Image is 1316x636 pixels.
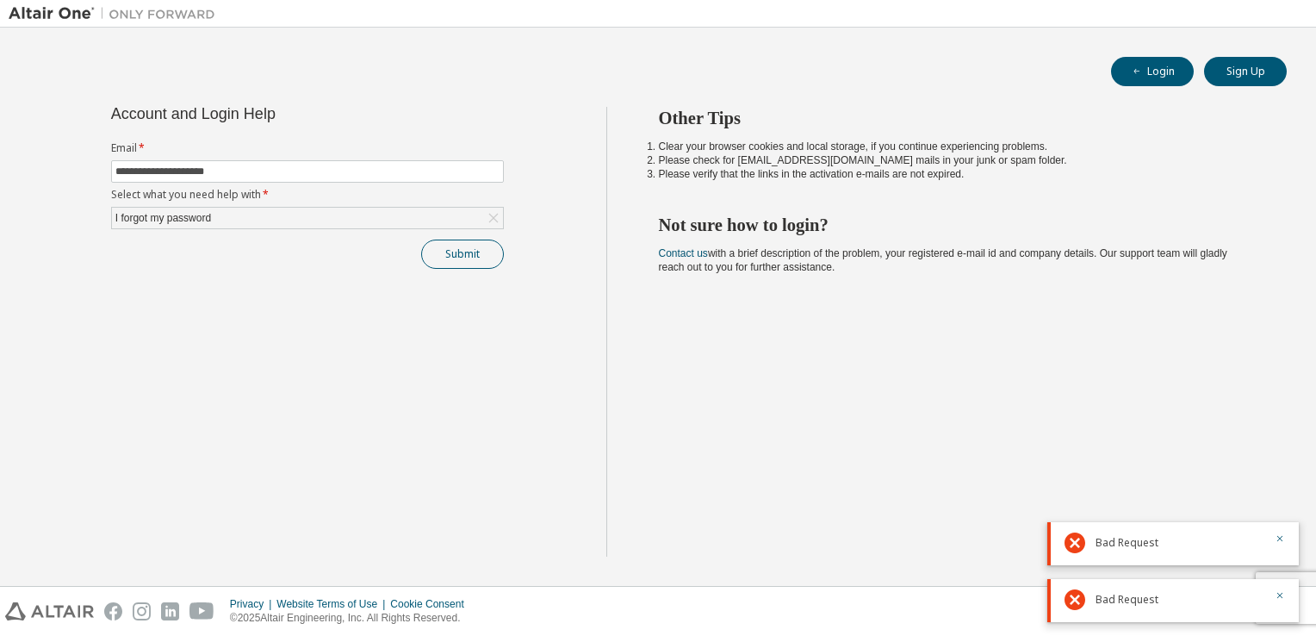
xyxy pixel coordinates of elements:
[1096,593,1158,607] span: Bad Request
[659,140,1257,153] li: Clear your browser cookies and local storage, if you continue experiencing problems.
[276,597,390,611] div: Website Terms of Use
[390,597,474,611] div: Cookie Consent
[112,208,503,228] div: I forgot my password
[133,602,151,620] img: instagram.svg
[230,597,276,611] div: Privacy
[111,141,504,155] label: Email
[189,602,214,620] img: youtube.svg
[659,153,1257,167] li: Please check for [EMAIL_ADDRESS][DOMAIN_NAME] mails in your junk or spam folder.
[5,602,94,620] img: altair_logo.svg
[421,240,504,269] button: Submit
[161,602,179,620] img: linkedin.svg
[1096,536,1158,550] span: Bad Request
[1204,57,1287,86] button: Sign Up
[659,167,1257,181] li: Please verify that the links in the activation e-mails are not expired.
[659,247,708,259] a: Contact us
[659,247,1227,273] span: with a brief description of the problem, your registered e-mail id and company details. Our suppo...
[230,611,475,626] p: © 2025 Altair Engineering, Inc. All Rights Reserved.
[659,107,1257,129] h2: Other Tips
[659,214,1257,236] h2: Not sure how to login?
[111,107,425,121] div: Account and Login Help
[104,602,122,620] img: facebook.svg
[1111,57,1194,86] button: Login
[113,209,214,228] div: I forgot my password
[9,5,224,22] img: Altair One
[111,188,504,202] label: Select what you need help with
